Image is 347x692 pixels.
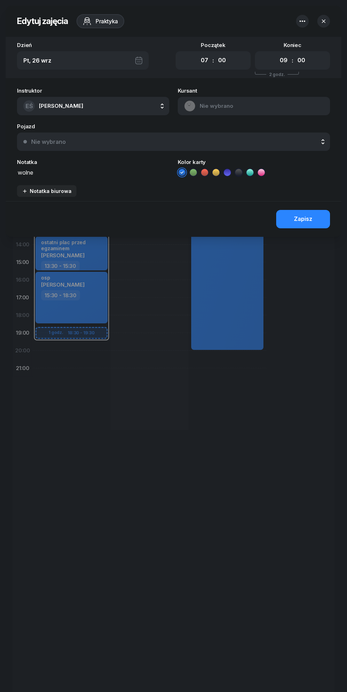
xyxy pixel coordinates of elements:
button: EŚ[PERSON_NAME] [17,97,169,115]
span: [PERSON_NAME] [39,102,83,109]
div: : [212,56,214,65]
div: Zapisz [294,215,312,224]
div: : [292,56,293,65]
button: Zapisz [276,210,330,228]
div: Nie wybrano [31,139,66,145]
button: Nie wybrano [17,133,330,151]
span: EŚ [25,103,33,109]
button: Notatka biurowa [17,185,76,197]
div: Notatka biurowa [22,188,72,194]
h2: Edytuj zajęcia [17,16,68,27]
